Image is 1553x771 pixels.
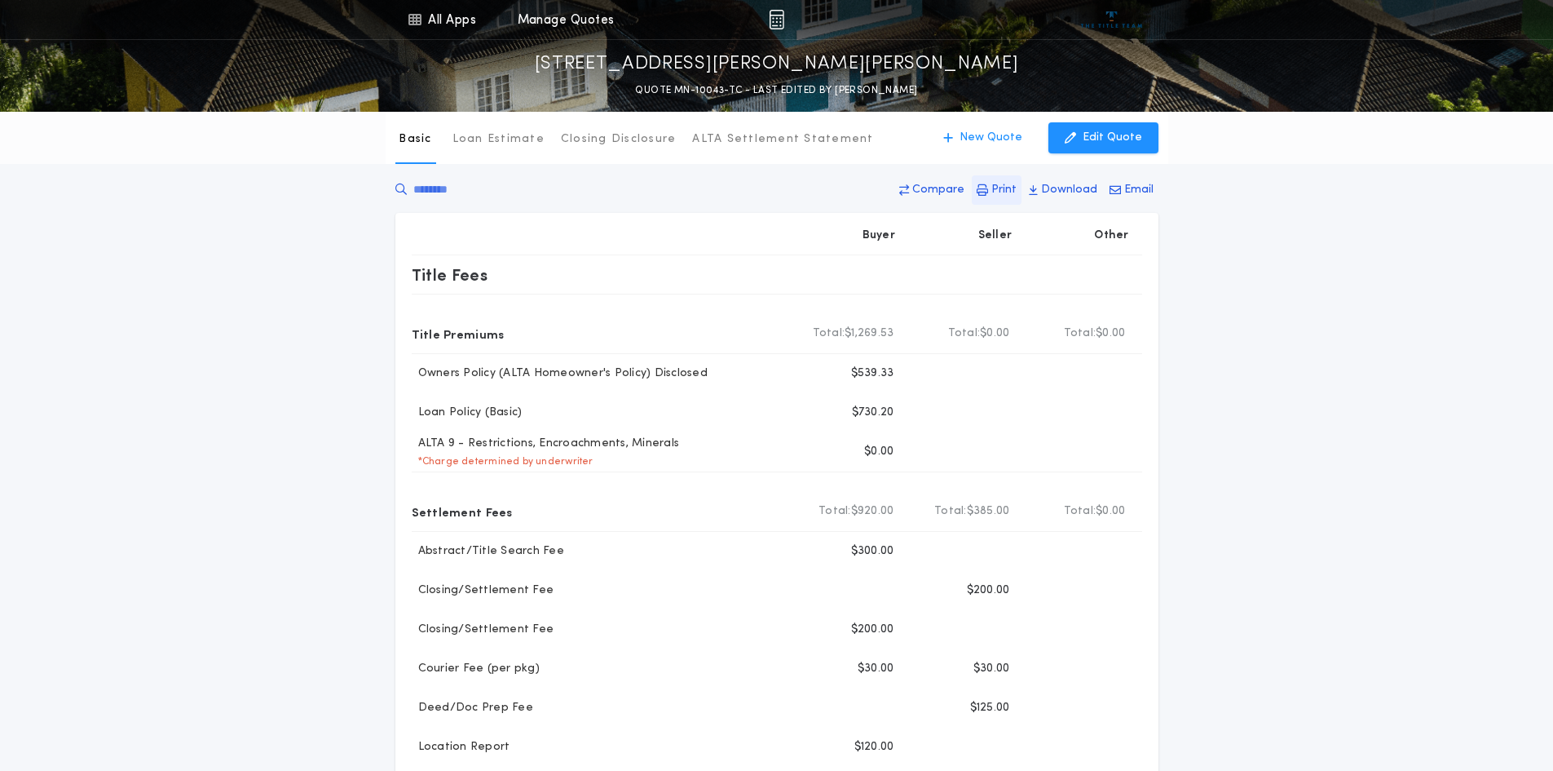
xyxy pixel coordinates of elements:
p: Compare [912,182,964,198]
p: Owners Policy (ALTA Homeowner's Policy) Disclosed [412,366,708,382]
button: New Quote [927,122,1039,153]
p: $300.00 [851,543,894,560]
p: Abstract/Title Search Fee [412,543,564,560]
p: Download [1041,182,1097,198]
b: Total: [948,326,981,342]
p: $0.00 [864,444,893,460]
b: Total: [813,326,845,342]
button: Print [972,175,1021,205]
p: Email [1124,182,1154,198]
span: $0.00 [980,326,1009,342]
p: New Quote [960,130,1022,146]
p: Closing/Settlement Fee [412,583,554,599]
p: Closing/Settlement Fee [412,622,554,638]
button: Compare [894,175,969,205]
p: Print [991,182,1017,198]
button: Email [1105,175,1158,205]
b: Total: [818,503,851,520]
b: Total: [1064,326,1096,342]
button: Download [1024,175,1102,205]
span: $920.00 [851,503,894,520]
p: $120.00 [854,739,894,755]
span: $0.00 [1096,326,1125,342]
p: $539.33 [851,366,894,382]
p: Location Report [412,739,510,755]
p: $125.00 [970,700,1010,716]
span: $385.00 [967,503,1010,520]
p: Title Fees [412,262,488,288]
button: Edit Quote [1048,122,1158,153]
p: ALTA 9 - Restrictions, Encroachments, Minerals [412,436,680,452]
p: * Charge determined by underwriter [412,455,593,468]
p: QUOTE MN-10043-TC - LAST EDITED BY [PERSON_NAME] [635,82,917,99]
p: $30.00 [858,661,894,677]
p: Loan Estimate [452,131,545,148]
p: Closing Disclosure [561,131,677,148]
p: Other [1094,228,1128,244]
img: img [769,10,784,29]
p: Edit Quote [1083,130,1142,146]
p: [STREET_ADDRESS][PERSON_NAME][PERSON_NAME] [535,51,1019,78]
img: vs-icon [1081,11,1142,28]
b: Total: [1064,503,1096,520]
b: Total: [934,503,967,520]
p: Basic [399,131,431,148]
p: $200.00 [851,622,894,638]
span: $0.00 [1096,503,1125,520]
p: $200.00 [967,583,1010,599]
p: Loan Policy (Basic) [412,405,523,421]
p: $730.20 [852,405,894,421]
p: Title Premiums [412,321,505,347]
p: Seller [978,228,1013,244]
p: Courier Fee (per pkg) [412,661,540,677]
p: ALTA Settlement Statement [692,131,873,148]
p: Buyer [863,228,895,244]
span: $1,269.53 [845,326,893,342]
p: Deed/Doc Prep Fee [412,700,533,716]
p: $30.00 [973,661,1010,677]
p: Settlement Fees [412,498,513,525]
